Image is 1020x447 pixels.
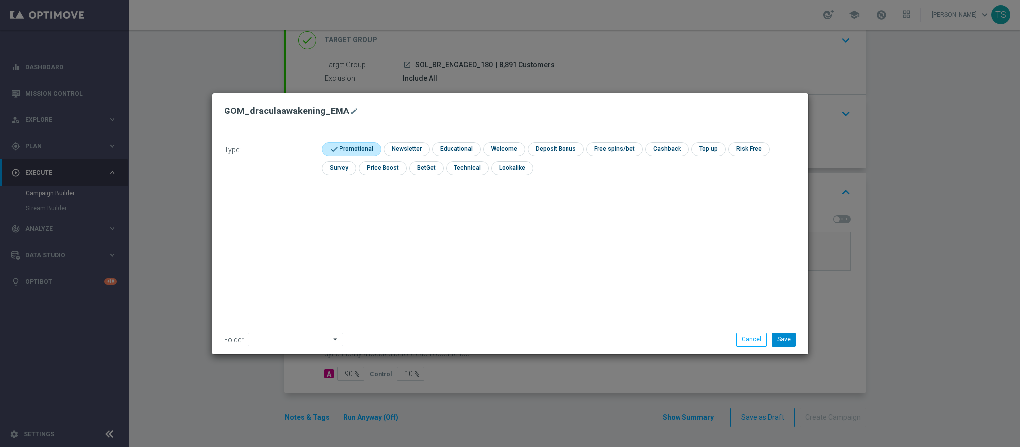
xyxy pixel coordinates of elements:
h2: GOM_draculaawakening_EMA [224,105,349,117]
span: Type: [224,146,241,154]
i: mode_edit [350,107,358,115]
button: Save [772,333,796,346]
i: arrow_drop_down [331,333,340,346]
button: Cancel [736,333,767,346]
label: Folder [224,336,244,344]
button: mode_edit [349,105,362,117]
